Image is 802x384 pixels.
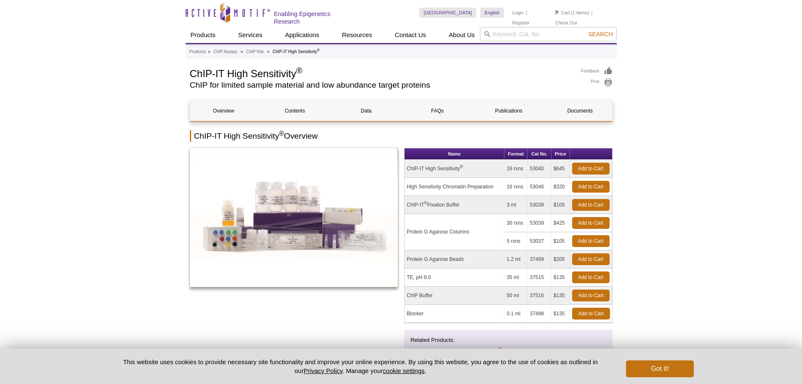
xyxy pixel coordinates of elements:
[274,10,358,25] h2: Enabling Epigenetics Research
[572,271,610,283] a: Add to Cart
[480,27,617,41] input: Keyword, Cat. No.
[512,20,530,26] a: Register
[552,160,570,178] td: $645
[190,67,573,79] h1: ChIP-IT High Sensitivity
[304,367,342,374] a: Privacy Policy
[546,101,613,121] a: Documents
[504,148,528,160] th: Format
[572,163,610,175] a: Add to Cart
[383,367,424,374] button: cookie settings
[512,10,524,16] a: Login
[528,196,551,214] td: 53038
[504,232,528,250] td: 5 rxns
[404,101,471,121] a: FAQs
[337,27,377,43] a: Resources
[528,305,551,323] td: 37498
[273,49,320,54] li: ChIP-IT High Sensitivity
[504,214,528,232] td: 30 rxns
[555,10,570,16] a: Cart
[528,269,551,287] td: 37515
[246,48,264,56] a: ChIP Kits
[419,346,598,363] li: : Dual Index NGS Kit for ChIP-Seq, CUT&RUN, and ds methylated DNA assays
[586,30,615,38] button: Search
[581,78,613,87] a: Print
[504,160,528,178] td: 16 rxns
[186,27,221,43] a: Products
[555,8,589,18] li: (1 items)
[405,269,504,287] td: TE, pH 8.0
[528,250,551,269] td: 37499
[528,214,551,232] td: 53039
[552,232,570,250] td: $105
[504,250,528,269] td: 1.2 ml
[528,287,551,305] td: 37516
[572,181,610,193] a: Add to Cart
[526,8,527,18] li: |
[333,101,400,121] a: Data
[581,67,613,76] a: Feedback
[405,305,504,323] td: Blocker
[317,48,320,52] sup: ®
[480,8,504,18] a: English
[424,201,427,205] sup: ®
[410,336,606,344] p: Related Products:
[555,10,559,14] img: Your Cart
[528,178,551,196] td: 53046
[190,101,257,121] a: Overview
[572,308,610,320] a: Add to Cart
[572,290,610,301] a: Add to Cart
[528,160,551,178] td: 53040
[419,8,476,18] a: [GEOGRAPHIC_DATA]
[405,148,504,160] th: Name
[552,178,570,196] td: $320
[572,253,610,265] a: Add to Cart
[460,164,463,169] sup: ®
[405,196,504,214] td: ChIP-IT Fixation Buffer
[419,346,502,355] a: DNA Library Prep Kit for Illumina®
[475,101,542,121] a: Publications
[552,250,570,269] td: $205
[552,287,570,305] td: $135
[296,66,302,75] sup: ®
[405,287,504,305] td: ChIP Buffer
[190,130,613,142] h2: ChIP-IT High Sensitivity Overview
[109,357,613,375] p: This website uses cookies to provide necessary site functionality and improve your online experie...
[552,305,570,323] td: $135
[213,48,237,56] a: ChIP Assays
[241,49,243,54] li: »
[190,81,573,89] h2: ChIP for limited sample material and low abundance target proteins
[405,160,504,178] td: ChIP-IT High Sensitivity
[267,49,269,54] li: »
[504,287,528,305] td: 50 ml
[233,27,268,43] a: Services
[588,31,613,38] span: Search
[572,235,610,247] a: Add to Cart
[405,178,504,196] td: High Sensitivity Chromatin Preparation
[572,217,610,229] a: Add to Cart
[552,214,570,232] td: $425
[390,27,431,43] a: Contact Us
[555,20,577,26] a: Check Out
[444,27,480,43] a: About Us
[592,8,593,18] li: |
[280,27,324,43] a: Applications
[504,178,528,196] td: 16 rxns
[552,269,570,287] td: $135
[552,148,570,160] th: Price
[626,360,693,377] button: Got it!
[405,250,504,269] td: Protein G Agarose Beads
[504,305,528,323] td: 0.1 ml
[279,130,284,137] sup: ®
[190,148,398,287] img: ChIP-IT High Sensitivity Kit
[499,346,502,351] sup: ®
[261,101,328,121] a: Contents
[208,49,210,54] li: »
[504,269,528,287] td: 35 ml
[528,148,551,160] th: Cat No.
[528,232,551,250] td: 53037
[552,196,570,214] td: $105
[189,48,206,56] a: Products
[572,199,610,211] a: Add to Cart
[504,196,528,214] td: 3 ml
[405,214,504,250] td: Protein G Agarose Columns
